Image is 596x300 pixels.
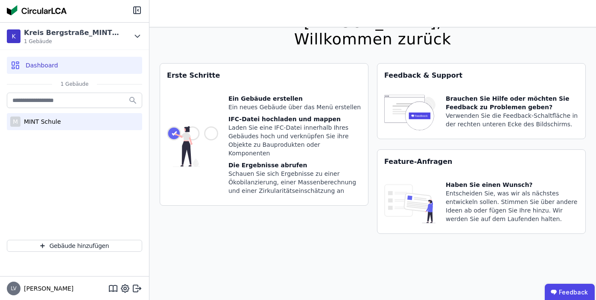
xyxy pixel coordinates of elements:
[446,94,578,111] div: Brauchen Sie Hilfe oder möchten Sie Feedback zu Problemen geben?
[384,181,435,227] img: feature_request_tile-UiXE1qGU.svg
[384,94,435,132] img: feedback-icon-HCTs5lye.svg
[228,103,361,111] div: Ein neues Gebäude über das Menü erstellen
[10,117,20,127] div: M
[7,5,67,15] img: Concular
[26,61,58,70] span: Dashboard
[20,117,61,126] div: MINT Schule
[446,181,578,189] div: Haben Sie einen Wunsch?
[377,150,585,174] div: Feature-Anfragen
[20,284,73,293] span: [PERSON_NAME]
[228,123,361,157] div: Laden Sie eine IFC-Datei innerhalb Ihres Gebäudes hoch und verknüpfen Sie ihre Objekte zu Bauprod...
[160,64,368,87] div: Erste Schritte
[377,64,585,87] div: Feedback & Support
[446,111,578,128] div: Verwenden Sie die Feedback-Schaltfläche in der rechten unteren Ecke des Bildschirms.
[228,161,361,169] div: Die Ergebnisse abrufen
[228,94,361,103] div: Ein Gebäude erstellen
[167,94,218,198] img: getting_started_tile-DrF_GRSv.svg
[7,240,142,252] button: Gebäude hinzufügen
[228,169,361,195] div: Schauen Sie sich Ergebnisse zu einer Ökobilanzierung, einer Massenberechnung und einer Zirkularit...
[24,28,122,38] div: Kreis Bergstraße_MINT_GRP
[11,286,17,291] span: LV
[446,189,578,223] div: Entscheiden Sie, was wir als nächstes entwickeln sollen. Stimmen Sie über andere Ideen ab oder fü...
[24,38,122,45] span: 1 Gebäude
[7,29,20,43] div: K
[294,31,451,48] div: Willkommen zurück
[228,115,361,123] div: IFC-Datei hochladen und mappen
[52,81,97,87] span: 1 Gebäude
